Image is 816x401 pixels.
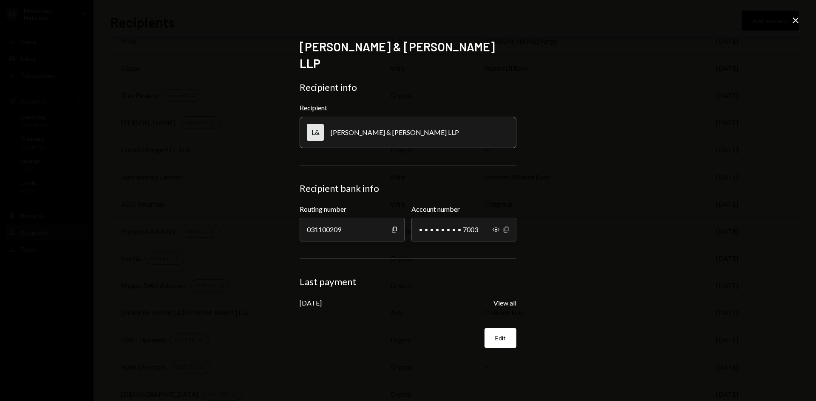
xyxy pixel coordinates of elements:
div: Last payment [300,276,516,288]
label: Account number [411,204,516,214]
div: 031100209 [300,218,405,241]
div: Recipient info [300,81,516,93]
div: Recipient bank info [300,182,516,194]
div: [PERSON_NAME] & [PERSON_NAME] LLP [331,128,459,136]
div: [DATE] [300,299,322,307]
label: Routing number [300,204,405,214]
h2: [PERSON_NAME] & [PERSON_NAME] LLP [300,39,516,71]
button: View all [493,299,516,308]
div: • • • • • • • • 7003 [411,218,516,241]
button: Edit [484,328,516,348]
div: L& [307,124,324,141]
div: Recipient [300,104,516,112]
